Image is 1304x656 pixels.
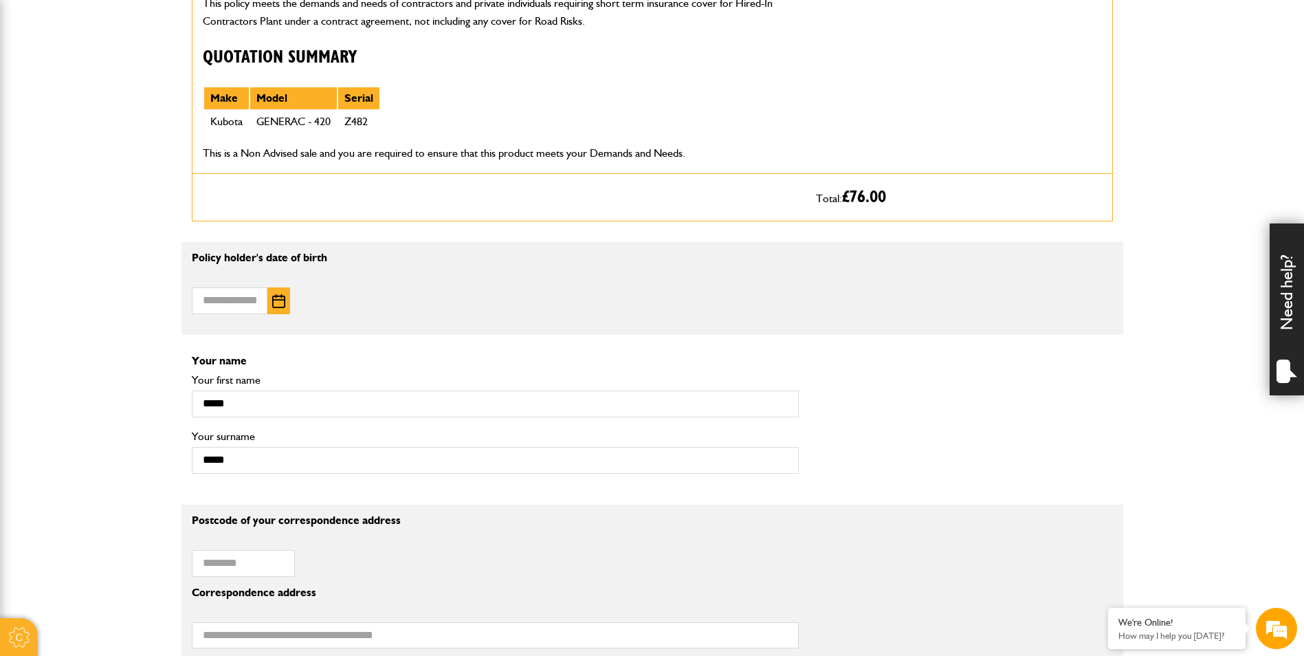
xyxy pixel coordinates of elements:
span: 76.00 [850,189,886,206]
p: Correspondence address [192,587,799,598]
label: Your first name [192,375,799,386]
p: This is a Non Advised sale and you are required to ensure that this product meets your Demands an... [203,144,795,162]
div: Need help? [1270,223,1304,395]
th: Model [250,87,338,110]
img: Choose date [272,294,285,308]
td: Z482 [338,110,380,133]
td: GENERAC - 420 [250,110,338,133]
label: Your surname [192,431,799,442]
h3: Quotation Summary [203,47,795,69]
p: Policy holder's date of birth [192,252,1113,263]
p: Your name [192,356,1113,367]
th: Serial [338,87,380,110]
th: Make [203,87,250,110]
span: £ [842,189,886,206]
p: Total: [816,184,1102,210]
div: We're Online! [1118,617,1235,628]
p: How may I help you today? [1118,631,1235,641]
p: Postcode of your correspondence address [192,515,799,526]
td: Kubota [203,110,250,133]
